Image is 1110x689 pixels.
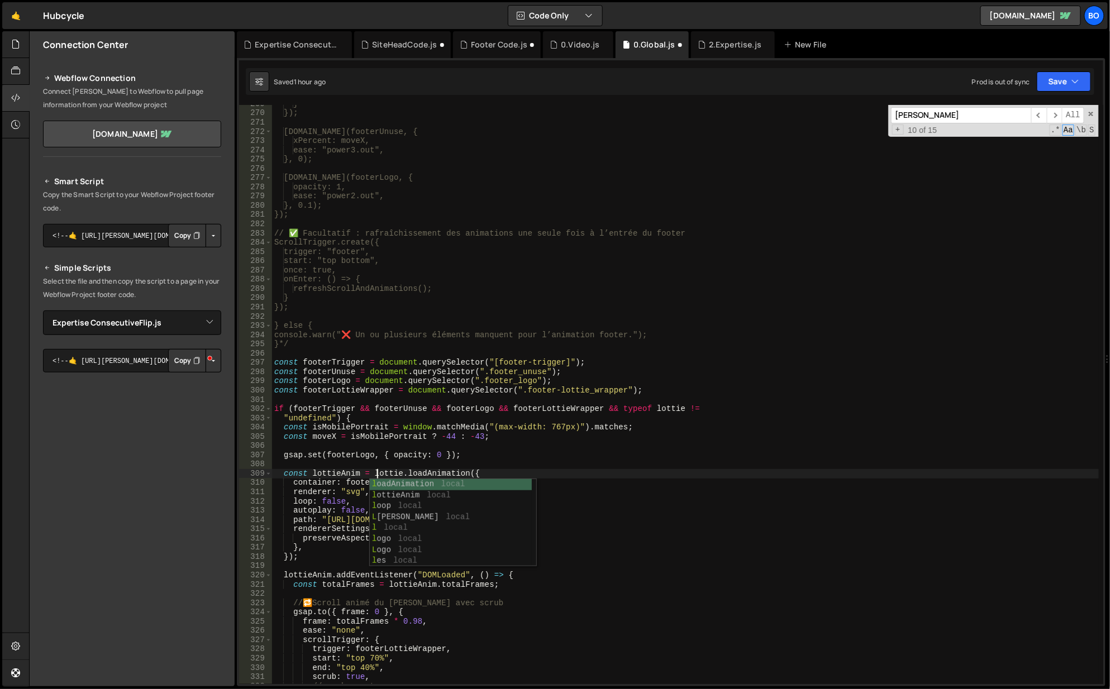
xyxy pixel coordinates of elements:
a: Bo [1084,6,1104,26]
textarea: To enrich screen reader interactions, please activate Accessibility in Grammarly extension settings [43,349,221,372]
div: 325 [239,617,272,626]
div: 331 [239,672,272,682]
div: 328 [239,644,272,654]
h2: Simple Scripts [43,261,221,275]
div: Expertise ConsecutiveFlip.js [255,39,339,50]
div: 271 [239,118,272,127]
div: New File [784,39,831,50]
span: CaseSensitive Search [1063,125,1074,136]
div: 295 [239,339,272,349]
div: 282 [239,219,272,229]
div: 300 [239,386,272,395]
iframe: YouTube video player [43,499,222,599]
div: 319 [239,561,272,571]
div: Button group with nested dropdown [168,349,221,372]
input: Search for [891,107,1031,123]
div: 316 [239,534,272,543]
div: 2.Expertise.js [709,39,761,50]
a: [DOMAIN_NAME] [980,6,1081,26]
div: 313 [239,506,272,515]
div: 273 [239,136,272,146]
span: ​ [1047,107,1063,123]
div: 276 [239,164,272,174]
div: 302 [239,404,272,414]
div: 324 [239,607,272,617]
div: 277 [239,173,272,183]
div: 312 [239,497,272,506]
div: 308 [239,460,272,469]
div: 309 [239,469,272,479]
div: 284 [239,238,272,247]
div: 321 [239,580,272,590]
div: Hubcycle [43,9,84,22]
div: 311 [239,487,272,497]
div: 320 [239,571,272,580]
h2: Webflow Connection [43,71,221,85]
div: 301 [239,395,272,405]
div: 307 [239,451,272,460]
div: 327 [239,635,272,645]
div: 323 [239,599,272,608]
div: 310 [239,478,272,487]
div: 278 [239,183,272,192]
span: ​ [1031,107,1047,123]
div: 293 [239,321,272,331]
div: 291 [239,303,272,312]
h2: Connection Center [43,39,128,51]
div: 297 [239,358,272,367]
div: 306 [239,441,272,451]
div: Prod is out of sync [972,77,1030,87]
div: Button group with nested dropdown [168,224,221,247]
h2: Smart Script [43,175,221,188]
div: 1 hour ago [294,77,326,87]
p: Connect [PERSON_NAME] to Webflow to pull page information from your Webflow project [43,85,221,112]
span: RegExp Search [1050,125,1061,136]
div: 290 [239,293,272,303]
span: Toggle Replace mode [892,125,904,135]
div: 298 [239,367,272,377]
iframe: YouTube video player [43,391,222,491]
div: 315 [239,524,272,534]
div: 0.Global.js [633,39,675,50]
div: 0.Video.js [561,39,600,50]
div: 303 [239,414,272,423]
div: 305 [239,432,272,442]
div: 296 [239,349,272,358]
button: Copy [168,224,206,247]
div: 274 [239,146,272,155]
span: 10 of 15 [904,126,942,135]
button: Code Only [508,6,602,26]
div: 275 [239,155,272,164]
p: Select the file and then copy the script to a page in your Webflow Project footer code. [43,275,221,302]
div: 326 [239,626,272,635]
div: 318 [239,552,272,562]
div: 279 [239,192,272,201]
div: 292 [239,312,272,322]
div: 272 [239,127,272,137]
button: Copy [168,349,206,372]
p: Copy the Smart Script to your Webflow Project footer code. [43,188,221,215]
div: 270 [239,108,272,118]
div: 287 [239,266,272,275]
span: Search In Selection [1088,125,1095,136]
div: 329 [239,654,272,663]
a: [DOMAIN_NAME] [43,121,221,147]
span: Alt-Enter [1062,107,1084,123]
div: 322 [239,589,272,599]
div: 288 [239,275,272,284]
span: Whole Word Search [1075,125,1087,136]
div: 283 [239,229,272,238]
div: Footer Code.js [471,39,527,50]
div: 286 [239,256,272,266]
div: 280 [239,201,272,210]
a: 🤙 [2,2,30,29]
div: Saved [274,77,326,87]
div: 314 [239,515,272,525]
textarea: <!--🤙 [URL][PERSON_NAME][DOMAIN_NAME]> <script>document.addEventListener("DOMContentLoaded", func... [43,224,221,247]
div: 294 [239,331,272,340]
div: SiteHeadCode.js [372,39,437,50]
div: 299 [239,376,272,386]
div: 330 [239,663,272,673]
div: 281 [239,210,272,219]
